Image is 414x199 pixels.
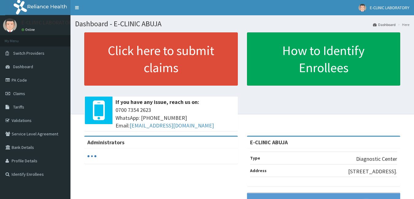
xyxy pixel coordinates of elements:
a: [EMAIL_ADDRESS][DOMAIN_NAME] [130,122,214,129]
p: Diagnostic Center [356,155,397,163]
li: Here [396,22,409,27]
a: Online [21,28,36,32]
span: Switch Providers [13,50,44,56]
b: Administrators [87,139,124,146]
h1: Dashboard - E-CLINIC ABUJA [75,20,409,28]
b: Type [250,155,260,161]
span: E-CLINIC LABORATORY [370,5,409,10]
a: Click here to submit claims [84,32,238,86]
span: Tariffs [13,104,24,110]
svg: audio-loading [87,152,97,161]
p: E-CLINIC LABORATORY [21,20,74,25]
strong: E-CLINIC ABUJA [250,139,288,146]
span: Claims [13,91,25,96]
b: Address [250,168,267,173]
span: Dashboard [13,64,33,69]
p: [STREET_ADDRESS]. [348,168,397,175]
img: User Image [3,18,17,32]
b: If you have any issue, reach us on: [116,98,199,105]
span: 0700 7354 2623 WhatsApp: [PHONE_NUMBER] Email: [116,106,235,130]
a: Dashboard [373,22,396,27]
a: How to Identify Enrollees [247,32,401,86]
img: User Image [359,4,366,12]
